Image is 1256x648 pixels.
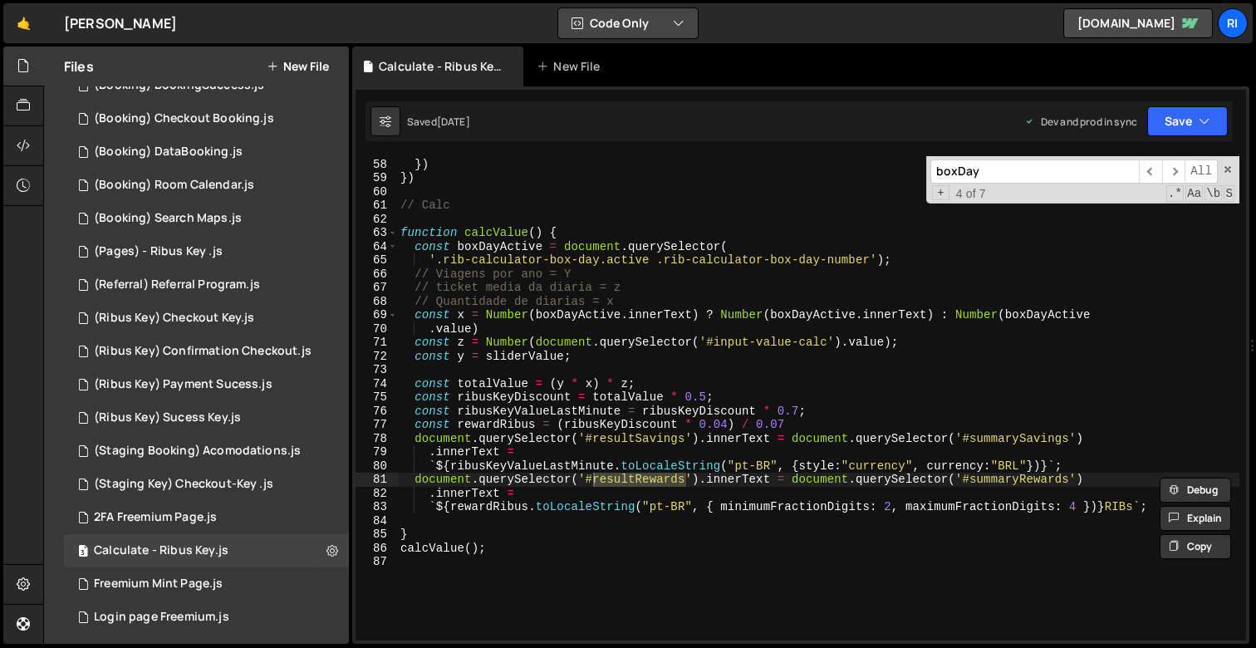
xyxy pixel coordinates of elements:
div: 78 [356,432,398,446]
div: 16291/44052.js [64,335,349,368]
div: 16291/44047.js [64,235,349,268]
a: 🤙 [3,3,44,43]
div: (Ribus Key) Payment Sucess.js [94,377,272,392]
button: Explain [1160,506,1231,531]
div: 67 [356,281,398,295]
div: 82 [356,487,398,501]
h2: Files [64,57,94,76]
div: 16291/44057.js [64,468,349,501]
div: Login page Freemium.js [94,610,229,625]
div: 16291/44054.js [64,368,349,401]
a: Ri [1218,8,1248,38]
div: 83 [356,500,398,514]
input: Search for [930,160,1139,184]
div: 77 [356,418,398,432]
div: 81 [356,473,398,487]
div: 16291/44357.js [64,534,349,567]
button: Code Only [558,8,698,38]
div: 79 [356,445,398,459]
button: Save [1147,106,1228,136]
div: (Staging Key) Checkout-Key .js [94,477,273,492]
div: 59 [356,171,398,185]
div: 16291/44060.js [64,567,349,601]
div: 16291/44055.js [64,401,349,434]
div: 84 [356,514,398,528]
div: 16291/44039.js [64,102,349,135]
span: ​ [1139,160,1162,184]
div: Saved [407,115,470,129]
a: [DOMAIN_NAME] [1063,8,1213,38]
div: (Ribus Key) Sucess Key.js [94,410,241,425]
div: 86 [356,542,398,556]
div: 16291/44049.js [64,268,349,302]
div: 71 [356,336,398,350]
div: 85 [356,528,398,542]
div: [DATE] [437,115,470,129]
div: 74 [356,377,398,391]
div: (Booking) Room Calendar.js [94,178,254,193]
div: 16291/44061.js [64,601,349,634]
div: Dev and prod in sync [1024,115,1137,129]
div: (Booking) Search Maps.js [94,211,242,226]
div: 60 [356,185,398,199]
span: Search In Selection [1224,185,1234,202]
div: New File [537,58,606,75]
div: 80 [356,459,398,474]
div: 75 [356,390,398,405]
div: Freemium Mint Page.js [94,577,223,592]
div: (Ribus Key) Checkout Key.js [94,311,254,326]
div: 87 [356,555,398,569]
div: 63 [356,226,398,240]
div: 62 [356,213,398,227]
span: 3 [78,546,88,559]
div: 61 [356,199,398,213]
button: New File [267,60,329,73]
button: Copy [1160,534,1231,559]
div: 76 [356,405,398,419]
div: 69 [356,308,398,322]
div: 64 [356,240,398,254]
div: 16291/44058.js [64,501,349,534]
div: Calculate - Ribus Key.js [94,543,228,558]
span: Toggle Replace mode [932,185,949,201]
div: 70 [356,322,398,336]
div: (Pages) - Ribus Key .js [94,244,223,259]
div: 16291/44056.js [64,434,349,468]
span: Whole Word Search [1204,185,1222,202]
div: 16291/44046.js [64,202,349,235]
span: Alt-Enter [1185,160,1218,184]
div: (Booking) Checkout Booking.js [94,111,274,126]
div: (Ribus Key) Confirmation Checkout.js [94,344,312,359]
div: Calculate - Ribus Key.js [379,58,503,75]
div: 65 [356,253,398,268]
div: 16291/44051.js [64,302,349,335]
div: (Staging Booking) Acomodations.js [94,444,301,459]
div: 2FA Freemium Page.js [94,510,217,525]
div: 66 [356,268,398,282]
div: 16291/44040.js [64,135,349,169]
span: 4 of 7 [949,187,993,201]
div: 68 [356,295,398,309]
div: [PERSON_NAME] [64,13,177,33]
span: RegExp Search [1166,185,1184,202]
div: (Booking) DataBooking.js [94,145,243,160]
div: (Referral) Referral Program.js [94,277,260,292]
button: Debug [1160,478,1231,503]
div: 72 [356,350,398,364]
span: CaseSensitive Search [1185,185,1203,202]
div: 16291/44045.js [64,169,349,202]
span: ​ [1162,160,1185,184]
div: 58 [356,158,398,172]
div: 73 [356,363,398,377]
